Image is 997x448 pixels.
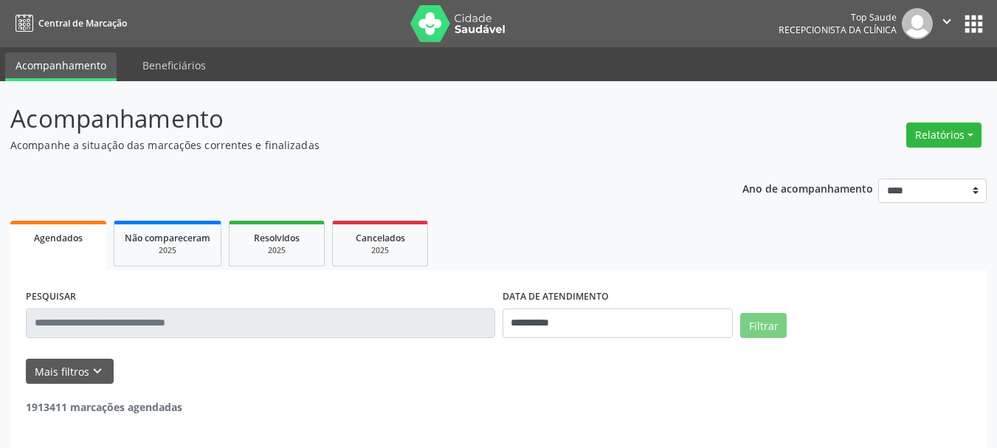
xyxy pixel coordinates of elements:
[961,11,987,37] button: apps
[26,359,114,385] button: Mais filtroskeyboard_arrow_down
[503,286,609,309] label: DATA DE ATENDIMENTO
[740,313,787,338] button: Filtrar
[906,123,982,148] button: Relatórios
[132,52,216,78] a: Beneficiários
[254,232,300,244] span: Resolvidos
[125,232,210,244] span: Não compareceram
[89,363,106,379] i: keyboard_arrow_down
[240,245,314,256] div: 2025
[10,11,127,35] a: Central de Marcação
[125,245,210,256] div: 2025
[26,286,76,309] label: PESQUISAR
[779,11,897,24] div: Top Saude
[10,100,694,137] p: Acompanhamento
[343,245,417,256] div: 2025
[742,179,873,197] p: Ano de acompanhamento
[5,52,117,81] a: Acompanhamento
[26,400,182,414] strong: 1913411 marcações agendadas
[34,232,83,244] span: Agendados
[779,24,897,36] span: Recepcionista da clínica
[902,8,933,39] img: img
[356,232,405,244] span: Cancelados
[933,8,961,39] button: 
[10,137,694,153] p: Acompanhe a situação das marcações correntes e finalizadas
[38,17,127,30] span: Central de Marcação
[939,13,955,30] i: 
